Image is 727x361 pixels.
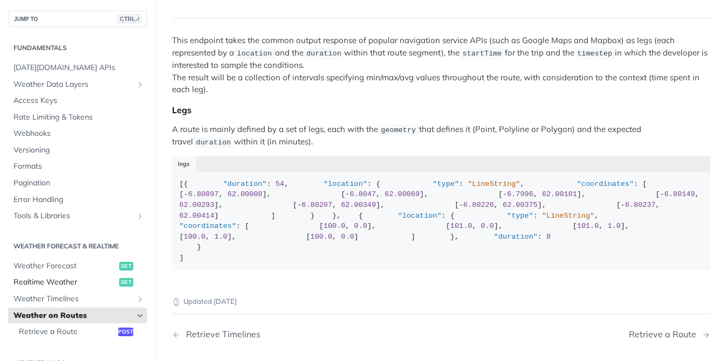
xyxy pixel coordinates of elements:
[494,233,538,241] span: "duration"
[8,109,147,126] a: Rate Limiting & Tokens
[503,201,538,209] span: 62.00375
[8,60,147,76] a: [DATE][DOMAIN_NAME] APIs
[463,50,502,58] span: startTime
[341,201,376,209] span: 62.00349
[13,95,145,106] span: Access Keys
[311,233,333,241] span: 100.0
[172,105,710,115] div: Legs
[19,327,115,337] span: Retrieve a Route
[577,180,634,188] span: "coordinates"
[481,222,494,230] span: 0.0
[8,208,147,224] a: Tools & LibrariesShow subpages for Tools & Libraries
[503,190,507,198] span: -
[136,212,145,220] button: Show subpages for Tools & Libraries
[276,180,284,188] span: 54
[136,80,145,89] button: Show subpages for Weather Data Layers
[228,190,263,198] span: 62.00008
[463,201,494,209] span: 6.80226
[577,50,612,58] span: timestep
[13,145,145,156] span: Versioning
[542,212,594,220] span: "LineString"
[13,195,145,205] span: Error Handling
[13,128,145,139] span: Webhooks
[450,222,472,230] span: 101.0
[8,158,147,175] a: Formats
[119,262,133,270] span: get
[180,212,215,220] span: 62.00414
[8,241,147,251] h2: Weather Forecast & realtime
[577,222,599,230] span: 101.0
[354,222,367,230] span: 0.0
[385,190,420,198] span: 62.00069
[13,161,145,172] span: Formats
[350,190,376,198] span: 6.8047
[8,43,147,53] h2: Fundamentals
[629,329,702,339] div: Retrieve a Route
[507,212,533,220] span: "type"
[507,190,533,198] span: 6.7996
[172,296,710,307] p: Updated [DATE]
[546,233,551,241] span: 8
[136,311,145,320] button: Hide subpages for Weather on Routes
[621,201,625,209] span: -
[608,222,621,230] span: 1.0
[398,212,442,220] span: "location"
[13,310,133,321] span: Weather on Routes
[13,294,133,304] span: Weather Timelines
[196,138,231,147] span: duration
[13,211,133,221] span: Tools & Libraries
[13,261,116,272] span: Weather Forecast
[664,190,695,198] span: 6.80149
[625,201,656,209] span: 6.80237
[136,295,145,303] button: Show subpages for Weather Timelines
[660,190,664,198] span: -
[542,190,577,198] span: 62.00181
[13,112,145,123] span: Rate Limiting & Tokens
[214,233,227,241] span: 1.0
[297,201,301,209] span: -
[13,79,133,90] span: Weather Data Layers
[8,77,147,93] a: Weather Data LayersShow subpages for Weather Data Layers
[629,329,710,339] a: Next Page: Retrieve a Route
[459,201,463,209] span: -
[180,179,703,263] div: [{ : , : { : , : [ [ , ], [ , ], [ , ], [ , ], [ , ], [ , ], [ , ] ] } }, { : { : , : [ [ , ], [ ...
[301,201,332,209] span: 6.80207
[13,277,116,288] span: Realtime Weather
[8,308,147,324] a: Weather on RoutesHide subpages for Weather on Routes
[172,34,710,95] p: This endpoint takes the common output response of popular navigation service APIs (such as Google...
[8,142,147,158] a: Versioning
[180,222,236,230] span: "coordinates"
[8,175,147,191] a: Pagination
[324,222,346,230] span: 100.0
[8,291,147,307] a: Weather TimelinesShow subpages for Weather Timelines
[223,180,267,188] span: "duration"
[468,180,520,188] span: "LineString"
[237,50,272,58] span: location
[13,324,147,340] a: Retrieve a Routepost
[345,190,349,198] span: -
[306,50,341,58] span: duration
[8,192,147,208] a: Error Handling
[433,180,459,188] span: "type"
[119,278,133,287] span: get
[172,329,403,339] a: Previous Page: Retrieve Timelines
[324,180,367,188] span: "location"
[118,328,133,336] span: post
[8,126,147,142] a: Webhooks
[172,123,710,149] p: A route is mainly defined by a set of legs, each with the that defines it (Point, Polyline or Pol...
[188,190,219,198] span: 6.80897
[8,11,147,27] button: JUMP TOCTRL-/
[118,15,141,23] span: CTRL-/
[13,178,145,189] span: Pagination
[184,190,188,198] span: -
[8,258,147,274] a: Weather Forecastget
[184,233,206,241] span: 100.0
[180,201,215,209] span: 62.00293
[381,126,416,134] span: geometry
[13,63,145,73] span: [DATE][DOMAIN_NAME] APIs
[8,93,147,109] a: Access Keys
[172,318,710,350] nav: Pagination Controls
[181,329,260,339] div: Retrieve Timelines
[8,274,147,290] a: Realtime Weatherget
[341,233,354,241] span: 0.0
